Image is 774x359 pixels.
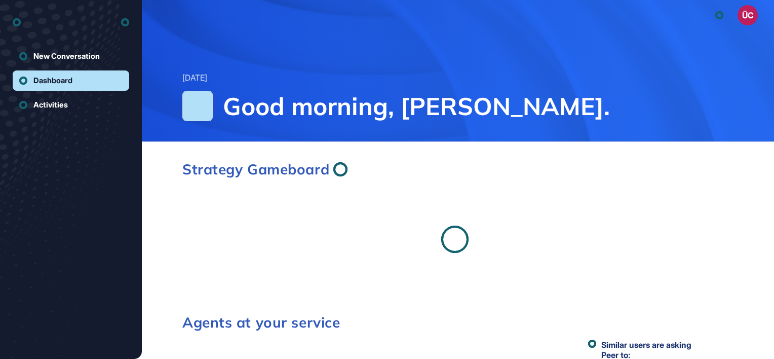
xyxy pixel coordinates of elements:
[33,100,68,110] div: Activities
[13,14,21,30] div: entrapeer-logo
[738,5,758,25] button: ÜC
[33,76,72,85] div: Dashboard
[182,71,207,85] div: [DATE]
[33,52,100,61] div: New Conversation
[223,91,733,121] span: Good morning, [PERSON_NAME].
[182,315,727,330] h3: Agents at your service
[13,70,129,91] a: Dashboard
[13,95,129,115] a: Activities
[13,46,129,66] a: New Conversation
[182,162,341,176] div: Strategy Gameboard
